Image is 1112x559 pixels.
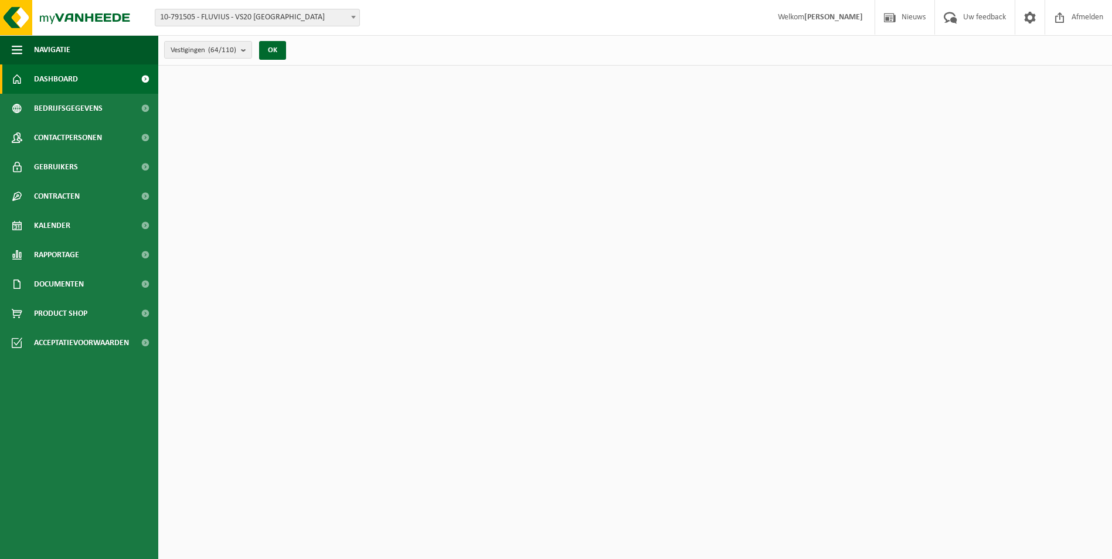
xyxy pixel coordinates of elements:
[804,13,863,22] strong: [PERSON_NAME]
[34,211,70,240] span: Kalender
[171,42,236,59] span: Vestigingen
[34,299,87,328] span: Product Shop
[164,41,252,59] button: Vestigingen(64/110)
[34,35,70,64] span: Navigatie
[259,41,286,60] button: OK
[34,270,84,299] span: Documenten
[34,152,78,182] span: Gebruikers
[208,46,236,54] count: (64/110)
[34,64,78,94] span: Dashboard
[34,94,103,123] span: Bedrijfsgegevens
[34,328,129,357] span: Acceptatievoorwaarden
[34,240,79,270] span: Rapportage
[34,182,80,211] span: Contracten
[34,123,102,152] span: Contactpersonen
[155,9,359,26] span: 10-791505 - FLUVIUS - VS20 ANTWERPEN
[155,9,360,26] span: 10-791505 - FLUVIUS - VS20 ANTWERPEN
